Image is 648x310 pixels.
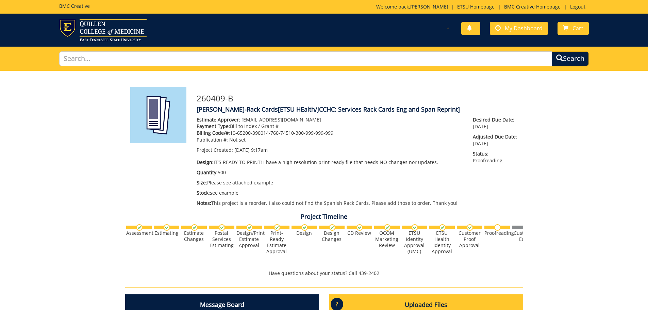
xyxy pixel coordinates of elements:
[59,51,552,66] input: Search...
[59,19,147,41] img: ETSU logo
[197,106,518,113] h4: [PERSON_NAME]-Rack Cards
[274,224,280,231] img: checkmark
[552,51,589,66] button: Search
[181,230,207,242] div: Estimate Changes
[136,224,143,231] img: checkmark
[197,123,463,130] p: Bill to Index / Grant #
[164,224,170,231] img: checkmark
[191,224,198,231] img: checkmark
[126,230,152,236] div: Assessment
[572,25,583,32] span: Cart
[484,230,510,236] div: Proofreading
[376,3,589,10] p: Welcome back, ! | | |
[197,179,207,186] span: Size:
[125,213,523,220] h4: Project Timeline
[197,169,463,176] p: 500
[429,230,455,255] div: ETSU Health Identity Approval
[59,3,90,9] h5: BMC Creative
[473,116,518,130] p: [DATE]
[356,224,363,231] img: checkmark
[457,230,482,248] div: Customer Proof Approval
[439,224,446,231] img: checkmark
[467,224,473,231] img: checkmark
[219,224,225,231] img: checkmark
[234,147,268,153] span: [DATE] 9:17am
[197,147,233,153] span: Project Created:
[130,87,186,143] img: Product featured image
[490,22,548,35] a: My Dashboard
[374,230,400,248] div: QCOM Marketing Review
[209,230,234,248] div: Postal Services Estimating
[197,123,230,129] span: Payment Type:
[278,105,460,113] span: [ETSU HEalth/JCCHC: Services Rack Cards Eng and Span Reprint]
[473,116,518,123] span: Desired Due Date:
[501,3,564,10] a: BMC Creative Homepage
[473,133,518,140] span: Adjusted Due Date:
[494,224,501,231] img: no
[197,116,463,123] p: [EMAIL_ADDRESS][DOMAIN_NAME]
[197,190,463,196] p: see example
[347,230,372,236] div: CD Review
[197,159,214,165] span: Design:
[197,179,463,186] p: Please see attached example
[197,136,228,143] span: Publication #:
[410,3,448,10] a: [PERSON_NAME]
[567,3,589,10] a: Logout
[505,25,543,32] span: My Dashboard
[329,224,335,231] img: checkmark
[402,230,427,255] div: ETSU Identity Approval (UMC)
[197,159,463,166] p: IT'S READY TO PRINT! I have a high resolution print-ready file that needs NO changes nor updates.
[558,22,589,35] a: Cart
[197,130,230,136] span: Billing Code/#:
[229,136,246,143] span: Not set
[154,230,179,236] div: Estimating
[264,230,289,255] div: Print-Ready Estimate Approval
[197,94,518,103] h3: 260409-B
[292,230,317,236] div: Design
[473,133,518,147] p: [DATE]
[512,230,537,242] div: Customer Edits
[197,200,463,207] p: This project is a reorder. I also could not find the Spanish Rack Cards. Please add those to orde...
[125,270,523,277] p: Have questions about your status? Call 439-2402
[384,224,391,231] img: checkmark
[473,150,518,157] span: Status:
[197,190,210,196] span: Stock:
[319,230,345,242] div: Design Changes
[454,3,498,10] a: ETSU Homepage
[412,224,418,231] img: checkmark
[197,130,463,136] p: 10-65200-390014-760-74510-300-999-999-999
[197,200,211,206] span: Notes:
[197,169,218,176] span: Quantity:
[473,150,518,164] p: Proofreading
[197,116,240,123] span: Estimate Approver:
[301,224,308,231] img: checkmark
[236,230,262,248] div: Design/Print Estimate Approval
[246,224,253,231] img: checkmark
